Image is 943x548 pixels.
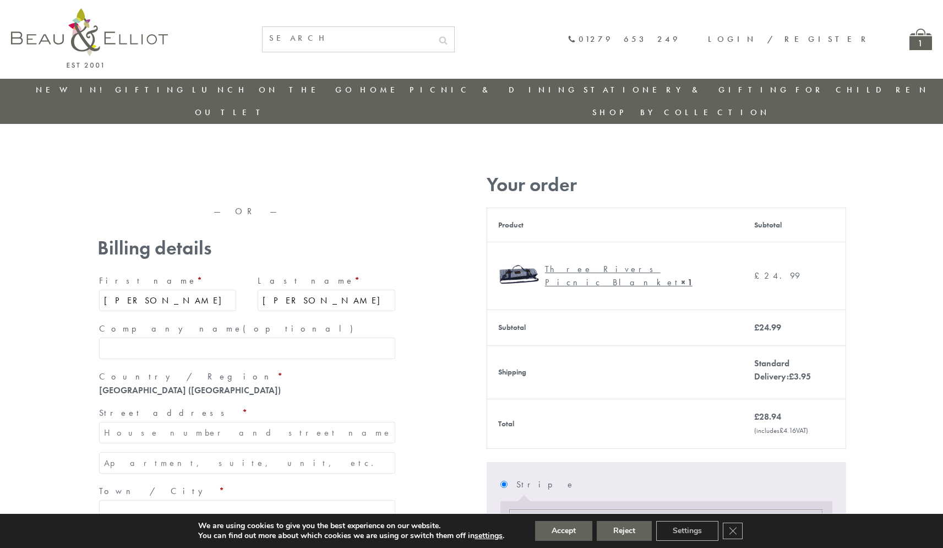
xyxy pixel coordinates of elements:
label: Last name [258,272,395,290]
a: Login / Register [708,34,871,45]
a: For Children [795,84,929,95]
a: New in! [36,84,110,95]
div: Three Rivers Picnic Blanket [545,263,724,289]
label: Company name [99,320,395,338]
label: Town / City [99,482,395,500]
bdi: 28.94 [754,411,781,422]
label: Country / Region [99,368,395,386]
a: Gifting [115,84,187,95]
label: Standard Delivery: [754,357,811,382]
a: 1 [909,29,932,50]
h3: Billing details [97,237,397,259]
span: (optional) [243,323,359,334]
p: We are using cookies to give you the best experience on our website. [198,521,504,531]
p: You can find out more about which cookies we are using or switch them off in . [198,531,504,541]
label: First name [99,272,237,290]
button: Accept [535,521,592,541]
img: Three Rivers XL Picnic Blanket [498,253,539,295]
button: Close GDPR Cookie Banner [723,523,743,539]
span: £ [754,322,759,333]
a: 01279 653 249 [568,35,680,44]
span: 4.16 [780,426,796,435]
label: Stripe [516,476,832,493]
bdi: 3.95 [789,371,811,382]
a: Stationery & Gifting [584,84,790,95]
bdi: 24.99 [754,322,781,333]
a: Shop by collection [592,107,770,118]
p: — OR — [97,207,397,216]
input: SEARCH [263,27,432,50]
span: £ [780,426,783,435]
th: Total [487,399,743,448]
button: Settings [656,521,718,541]
th: Shipping [487,345,743,399]
bdi: 24.99 [754,270,800,281]
input: House number and street name [99,422,395,443]
small: (includes VAT) [754,426,808,435]
h3: Your order [487,173,846,196]
input: Apartment, suite, unit, etc. (optional) [99,452,395,474]
strong: × 1 [681,276,693,288]
button: Reject [597,521,652,541]
span: £ [754,411,759,422]
th: Subtotal [487,310,743,345]
a: Picnic & Dining [410,84,578,95]
a: Home [360,84,404,95]
button: settings [475,531,503,541]
th: Product [487,208,743,242]
iframe: Secure express checkout frame [95,169,247,196]
strong: [GEOGRAPHIC_DATA] ([GEOGRAPHIC_DATA]) [99,384,281,396]
iframe: Secure express checkout frame [248,169,399,196]
a: Lunch On The Go [192,84,355,95]
th: Subtotal [743,208,846,242]
span: £ [754,270,764,281]
img: logo [11,8,168,68]
label: Street address [99,404,395,422]
span: £ [789,371,794,382]
a: Three Rivers XL Picnic Blanket Three Rivers Picnic Blanket× 1 [498,253,732,299]
a: Outlet [195,107,268,118]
